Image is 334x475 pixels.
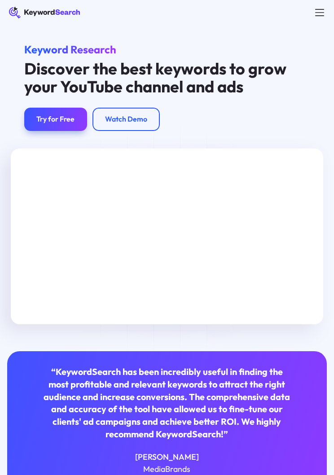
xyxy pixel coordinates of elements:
[24,60,310,95] h1: Discover the best keywords to grow your YouTube channel and ads
[105,115,147,124] div: Watch Demo
[11,148,323,324] iframe: MKTG_Keyword Search Manuel Search Tutorial_040623
[135,451,199,463] div: [PERSON_NAME]
[36,115,75,124] div: Try for Free
[42,366,292,440] div: “KeywordSearch has been incredibly useful in finding the most profitable and relevant keywords to...
[24,108,88,131] a: Try for Free
[24,43,116,56] span: Keyword Research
